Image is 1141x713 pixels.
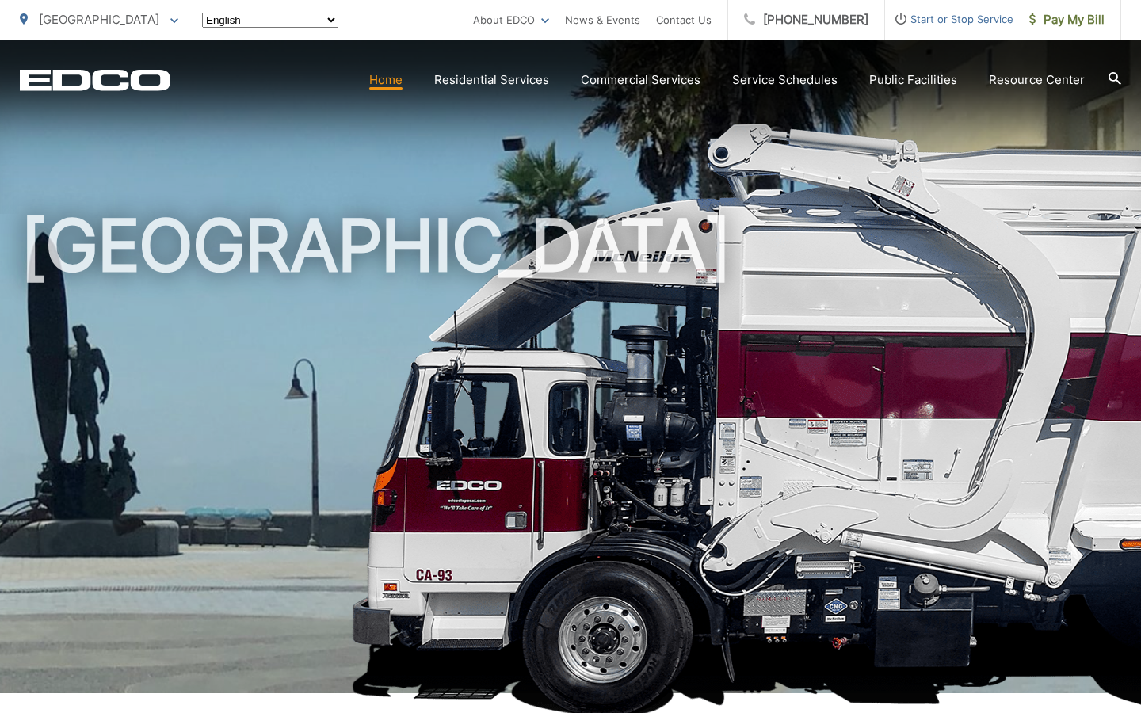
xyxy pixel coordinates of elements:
[656,10,712,29] a: Contact Us
[20,206,1121,707] h1: [GEOGRAPHIC_DATA]
[1029,10,1105,29] span: Pay My Bill
[39,12,159,27] span: [GEOGRAPHIC_DATA]
[989,71,1085,90] a: Resource Center
[202,13,338,28] select: Select a language
[473,10,549,29] a: About EDCO
[732,71,838,90] a: Service Schedules
[434,71,549,90] a: Residential Services
[20,69,170,91] a: EDCD logo. Return to the homepage.
[565,10,640,29] a: News & Events
[581,71,700,90] a: Commercial Services
[369,71,403,90] a: Home
[869,71,957,90] a: Public Facilities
